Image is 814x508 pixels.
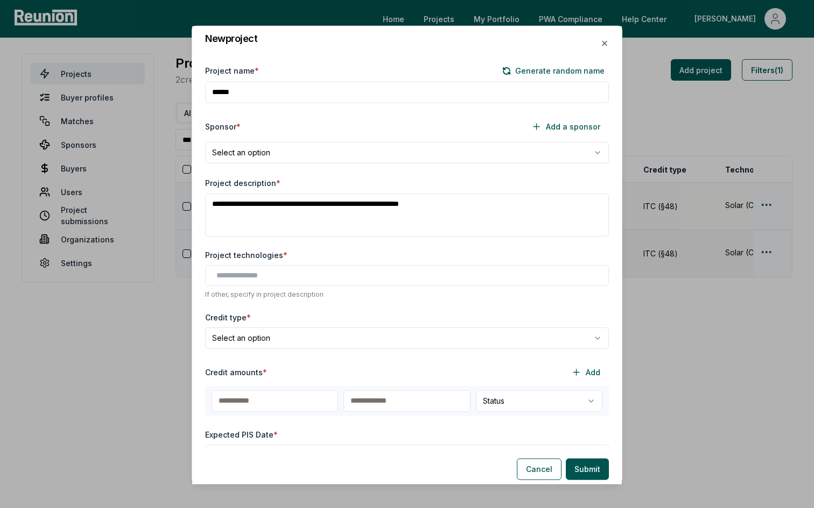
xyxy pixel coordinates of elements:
[498,65,609,77] button: Generate random name
[205,312,251,323] label: Credit type
[205,290,609,299] p: If other, specify in project description
[205,249,287,261] label: Project technologies
[205,65,259,76] label: Project name
[517,459,562,480] button: Cancel
[566,459,609,480] button: Submit
[205,429,278,440] label: Expected PIS Date
[205,121,241,132] label: Sponsor
[205,178,280,188] label: Project description
[563,362,609,383] button: Add
[205,34,258,44] h2: New project
[523,116,609,138] button: Add a sponsor
[205,367,267,378] label: Credit amounts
